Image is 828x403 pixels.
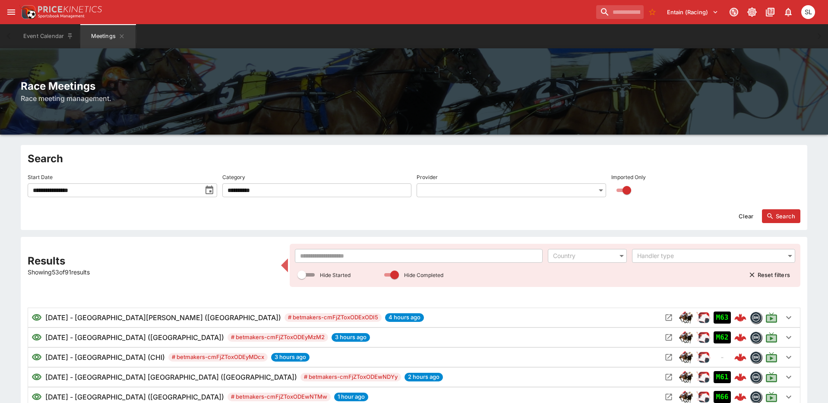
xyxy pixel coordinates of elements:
[750,352,762,363] img: betmakers.png
[762,4,778,20] button: Documentation
[202,183,217,198] button: toggle date time picker
[320,271,351,279] p: Hide Started
[45,352,165,362] h6: [DATE] - [GEOGRAPHIC_DATA] (CHI)
[45,372,297,382] h6: [DATE] - [GEOGRAPHIC_DATA] [GEOGRAPHIC_DATA] ([GEOGRAPHIC_DATA])
[662,350,676,364] button: Open Meeting
[679,370,693,384] img: horse_racing.png
[762,209,800,223] button: Search
[734,391,746,403] img: logo-cerberus--red.svg
[596,5,644,19] input: search
[611,173,646,181] p: Imported Only
[679,331,693,344] div: horse_racing
[750,351,762,363] div: betmakers
[750,331,762,343] div: betmakers
[271,353,310,362] span: 3 hours ago
[750,371,762,383] div: betmakers
[733,209,758,223] button: Clear
[801,5,815,19] div: Singa Livett
[222,173,245,181] p: Category
[714,351,731,363] div: No Jetbet
[385,313,424,322] span: 4 hours ago
[744,4,760,20] button: Toggle light/dark mode
[679,350,693,364] div: horse_racing
[765,391,777,403] svg: Live
[662,5,724,19] button: Select Tenant
[19,3,36,21] img: PriceKinetics Logo
[334,393,368,401] span: 1 hour ago
[714,312,731,324] div: Imported to Jetbet as OPEN
[750,332,762,343] img: betmakers.png
[662,370,676,384] button: Open Meeting
[38,14,85,18] img: Sportsbook Management
[45,392,224,402] h6: [DATE] - [GEOGRAPHIC_DATA] ([GEOGRAPHIC_DATA])
[750,391,762,403] img: betmakers.png
[696,311,710,324] img: racing.png
[45,312,281,323] h6: [DATE] - [GEOGRAPHIC_DATA][PERSON_NAME] ([GEOGRAPHIC_DATA])
[696,331,710,344] div: ParallelRacing Handler
[750,312,762,324] div: betmakers
[781,4,796,20] button: Notifications
[28,268,276,277] p: Showing 53 of 91 results
[553,252,613,260] div: Country
[679,331,693,344] img: horse_racing.png
[404,271,443,279] p: Hide Completed
[696,350,710,364] img: racing.png
[645,5,659,19] button: No Bookmarks
[32,332,42,343] svg: Visible
[726,4,742,20] button: Connected to PK
[332,333,370,342] span: 3 hours ago
[228,393,331,401] span: # betmakers-cmFjZToxODEwNTMw
[38,6,102,13] img: PriceKinetics
[228,333,328,342] span: # betmakers-cmFjZToxODEyMzM2
[696,350,710,364] div: ParallelRacing Handler
[734,371,746,383] img: logo-cerberus--red.svg
[765,371,777,383] svg: Live
[32,312,42,323] svg: Visible
[28,254,276,268] h2: Results
[168,353,268,362] span: # betmakers-cmFjZToxODEyMDcx
[744,268,795,282] button: Reset filters
[750,372,762,383] img: betmakers.png
[734,351,746,363] img: logo-cerberus--red.svg
[80,24,136,48] button: Meetings
[696,311,710,324] div: ParallelRacing Handler
[696,331,710,344] img: racing.png
[28,173,53,181] p: Start Date
[696,370,710,384] img: racing.png
[32,352,42,362] svg: Visible
[21,93,807,104] h6: Race meeting management.
[750,312,762,323] img: betmakers.png
[28,152,800,165] h2: Search
[32,372,42,382] svg: Visible
[679,311,693,324] div: horse_racing
[679,350,693,364] img: horse_racing.png
[405,373,443,381] span: 2 hours ago
[714,371,731,383] div: Imported to Jetbet as OPEN
[750,391,762,403] div: betmakers
[300,373,401,381] span: # betmakers-cmFjZToxODEwNDYy
[734,312,746,324] img: logo-cerberus--red.svg
[765,312,777,324] svg: Live
[417,173,438,181] p: Provider
[799,3,818,22] button: Singa Livett
[679,311,693,324] img: horse_racing.png
[21,79,807,93] h2: Race Meetings
[714,391,731,403] div: Imported to Jetbet as OPEN
[696,370,710,384] div: ParallelRacing Handler
[765,331,777,343] svg: Live
[637,252,781,260] div: Handler type
[32,392,42,402] svg: Visible
[679,370,693,384] div: horse_racing
[662,311,676,324] button: Open Meeting
[3,4,19,20] button: open drawer
[284,313,382,322] span: # betmakers-cmFjZToxODExODI5
[765,351,777,363] svg: Live
[18,24,79,48] button: Event Calendar
[45,332,224,343] h6: [DATE] - [GEOGRAPHIC_DATA] ([GEOGRAPHIC_DATA])
[734,331,746,343] img: logo-cerberus--red.svg
[662,331,676,344] button: Open Meeting
[714,331,731,343] div: Imported to Jetbet as OPEN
